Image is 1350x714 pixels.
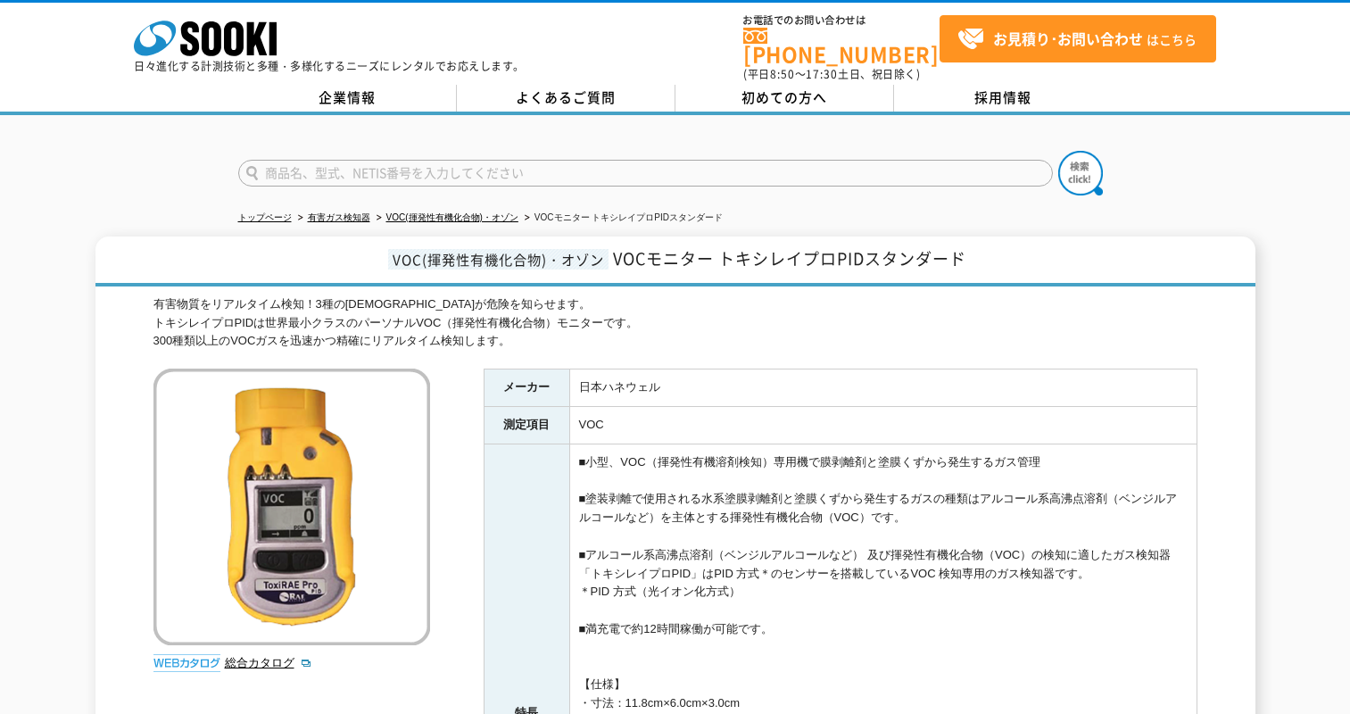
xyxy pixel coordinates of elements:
input: 商品名、型式、NETIS番号を入力してください [238,160,1053,187]
span: VOC(揮発性有機化合物)・オゾン [388,249,609,270]
th: 測定項目 [484,407,569,444]
span: 8:50 [770,66,795,82]
span: 17:30 [806,66,838,82]
img: VOCモニター トキシレイプロPIDスタンダード [153,369,430,645]
div: 有害物質をリアルタイム検知！3種の[DEMOGRAPHIC_DATA]が危険を知らせます。 トキシレイプロPIDは世界最小クラスのパーソナルVOC（揮発性有機化合物）モニターです。 300種類以... [153,295,1197,351]
span: 初めての方へ [741,87,827,107]
a: お見積り･お問い合わせはこちら [940,15,1216,62]
td: VOC [569,407,1197,444]
th: メーカー [484,369,569,407]
a: 企業情報 [238,85,457,112]
p: 日々進化する計測技術と多種・多様化するニーズにレンタルでお応えします。 [134,61,525,71]
a: トップページ [238,212,292,222]
a: [PHONE_NUMBER] [743,28,940,64]
img: btn_search.png [1058,151,1103,195]
strong: お見積り･お問い合わせ [993,28,1143,49]
img: webカタログ [153,654,220,672]
a: 初めての方へ [675,85,894,112]
a: 採用情報 [894,85,1113,112]
span: VOCモニター トキシレイプロPIDスタンダード [613,246,966,270]
a: 総合カタログ [225,656,312,669]
td: 日本ハネウェル [569,369,1197,407]
a: VOC(揮発性有機化合物)・オゾン [386,212,518,222]
li: VOCモニター トキシレイプロPIDスタンダード [521,209,723,228]
span: はこちら [957,26,1197,53]
span: (平日 ～ 土日、祝日除く) [743,66,920,82]
span: お電話でのお問い合わせは [743,15,940,26]
a: 有害ガス検知器 [308,212,370,222]
a: よくあるご質問 [457,85,675,112]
